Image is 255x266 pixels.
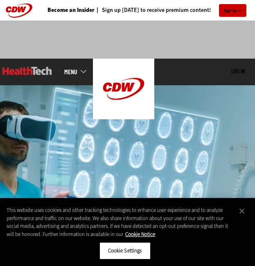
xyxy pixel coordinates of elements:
a: More information about your privacy [125,231,155,238]
a: Become an Insider [47,7,95,13]
button: Close [233,202,251,220]
a: Log in [231,67,245,75]
div: This website uses cookies and other tracking technologies to enhance user experience and to analy... [7,206,236,238]
div: User menu [231,68,245,75]
img: Home [93,59,154,119]
button: Cookie Settings [99,242,151,259]
img: Home [2,67,52,75]
a: CDW [93,113,154,121]
a: mobile-menu [64,68,93,75]
a: Sign up [DATE] to receive premium content! [95,7,211,13]
a: Sign Up [219,4,246,17]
